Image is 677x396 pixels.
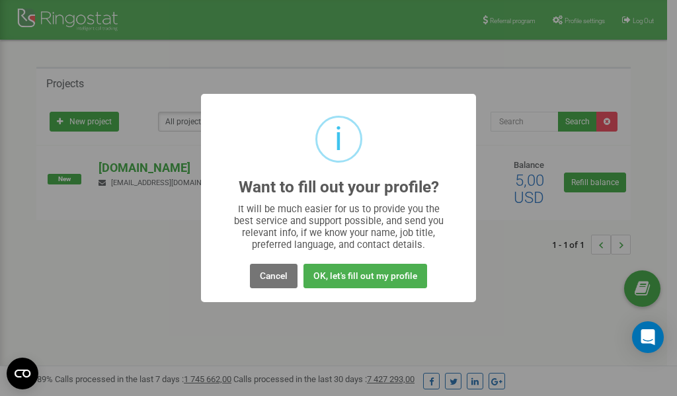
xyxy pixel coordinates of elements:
div: i [335,118,342,161]
div: It will be much easier for us to provide you the best service and support possible, and send you ... [227,203,450,251]
button: Cancel [250,264,298,288]
div: Open Intercom Messenger [632,321,664,353]
h2: Want to fill out your profile? [239,178,439,196]
button: Open CMP widget [7,358,38,389]
button: OK, let's fill out my profile [303,264,427,288]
